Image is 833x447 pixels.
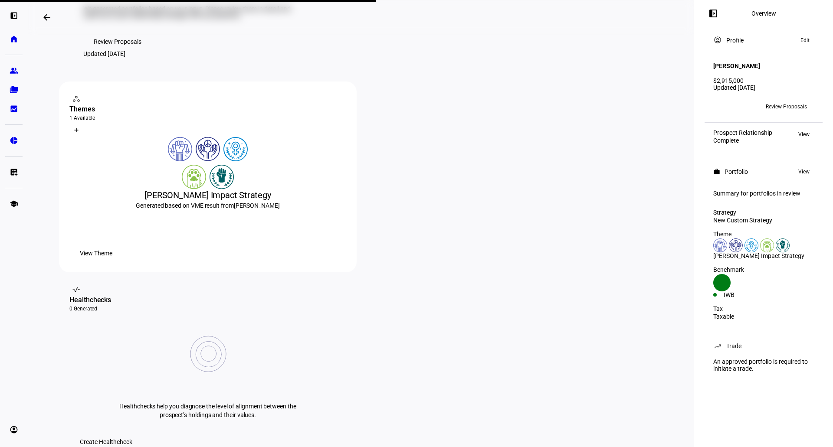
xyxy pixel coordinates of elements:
[713,129,772,136] div: Prospect Relationship
[5,132,23,149] a: pie_chart
[798,129,810,140] span: View
[713,342,722,350] mat-icon: trending_up
[10,199,18,208] eth-mat-symbol: school
[10,35,18,43] eth-mat-symbol: home
[708,355,819,375] div: An approved portfolio is required to initiate a trade.
[168,137,192,161] img: democracy.colored.svg
[10,85,18,94] eth-mat-symbol: folder_copy
[10,104,18,113] eth-mat-symbol: bid_landscape
[713,238,727,252] img: democracy.colored.svg
[5,62,23,79] a: group
[725,168,748,175] div: Portfolio
[717,104,724,110] span: DK
[94,33,141,50] span: Review Proposals
[751,10,776,17] div: Overview
[5,30,23,48] a: home
[776,238,790,252] img: racialJustice.colored.svg
[69,114,346,121] div: 1 Available
[69,305,346,312] div: 0 Generated
[729,238,743,252] img: humanRights.colored.svg
[182,165,206,189] img: animalWelfare.colored.svg
[713,190,814,197] div: Summary for portfolios in review
[713,341,814,351] eth-panel-overview-card-header: Trade
[708,8,718,19] mat-icon: left_panel_open
[796,35,814,46] button: Edit
[5,81,23,98] a: folder_copy
[223,137,248,161] img: womensRights.colored.svg
[713,36,722,44] mat-icon: account_circle
[726,37,744,44] div: Profile
[726,343,741,349] div: Trade
[196,137,220,161] img: humanRights.colored.svg
[794,129,814,140] button: View
[713,84,814,91] div: Updated [DATE]
[234,202,280,209] span: [PERSON_NAME]
[713,266,814,273] div: Benchmark
[798,166,810,177] span: View
[72,285,81,294] mat-icon: vital_signs
[744,238,758,252] img: womensRights.colored.svg
[713,137,772,144] div: Complete
[713,166,814,177] eth-panel-overview-card-header: Portfolio
[5,100,23,117] a: bid_landscape
[42,12,52,23] mat-icon: arrow_backwards
[713,168,720,175] mat-icon: work
[10,136,18,145] eth-mat-symbol: pie_chart
[713,35,814,46] eth-panel-overview-card-header: Profile
[69,245,123,262] button: View Theme
[83,33,152,50] button: Review Proposals
[10,66,18,75] eth-mat-symbol: group
[713,77,814,84] div: $2,915,000
[10,168,18,176] eth-mat-symbol: list_alt_add
[766,100,807,114] span: Review Proposals
[69,189,346,201] div: [PERSON_NAME] Impact Strategy
[80,245,112,262] span: View Theme
[800,35,810,46] span: Edit
[10,11,18,20] eth-mat-symbol: left_panel_open
[72,95,81,103] mat-icon: workspaces
[713,313,814,320] div: Taxable
[730,104,737,110] span: CG
[794,166,814,177] button: View
[69,295,346,305] div: Healthchecks
[713,209,814,216] div: Strategy
[713,305,814,312] div: Tax
[713,252,814,259] div: [PERSON_NAME] Impact Strategy
[69,201,346,210] div: Generated based on VME result from
[713,231,814,238] div: Theme
[117,402,299,419] p: Healthchecks help you diagnose the level of alignment between the prospect’s holdings and their v...
[713,62,760,69] h4: [PERSON_NAME]
[210,165,234,189] img: racialJustice.colored.svg
[713,217,814,224] div: New Custom Strategy
[760,238,774,252] img: animalWelfare.colored.svg
[69,104,346,114] div: Themes
[83,50,125,57] div: Updated [DATE]
[724,291,764,298] div: IWB
[10,425,18,434] eth-mat-symbol: account_circle
[759,100,814,114] button: Review Proposals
